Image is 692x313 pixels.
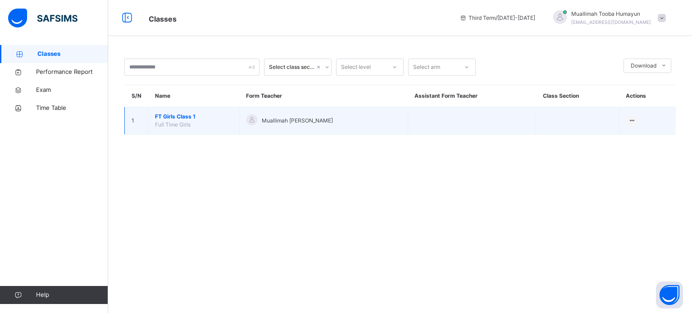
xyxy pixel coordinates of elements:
[8,9,77,27] img: safsims
[656,281,683,308] button: Open asap
[125,85,148,107] th: S/N
[408,85,536,107] th: Assistant Form Teacher
[239,85,408,107] th: Form Teacher
[36,86,108,95] span: Exam
[269,63,315,71] div: Select class section
[155,121,191,128] span: Full Time Girls
[460,14,535,22] span: session/term information
[149,14,177,23] span: Classes
[571,10,651,18] span: Muallimah Tooba Humayun
[155,113,232,121] span: FT Girls Class 1
[148,85,240,107] th: Name
[36,68,108,77] span: Performance Report
[631,62,656,70] span: Download
[571,19,651,25] span: [EMAIL_ADDRESS][DOMAIN_NAME]
[619,85,676,107] th: Actions
[341,59,371,76] div: Select level
[37,50,108,59] span: Classes
[544,10,670,26] div: Muallimah ToobaHumayun
[36,290,108,299] span: Help
[125,107,148,135] td: 1
[262,117,333,125] span: Muallimah [PERSON_NAME]
[536,85,619,107] th: Class Section
[413,59,440,76] div: Select arm
[36,104,108,113] span: Time Table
